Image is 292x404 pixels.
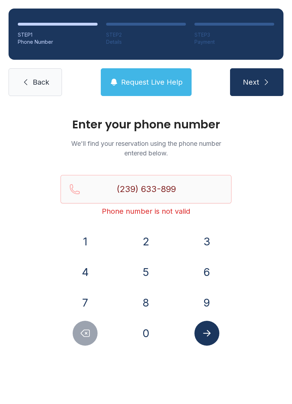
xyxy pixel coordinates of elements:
span: Back [33,77,49,87]
button: Delete number [73,321,98,346]
div: Details [106,38,186,46]
input: Reservation phone number [61,175,231,203]
button: 0 [134,321,158,346]
button: Submit lookup form [194,321,219,346]
span: Next [243,77,259,87]
button: 7 [73,290,98,315]
div: Phone Number [18,38,98,46]
p: We'll find your reservation using the phone number entered below. [61,139,231,158]
button: 2 [134,229,158,254]
div: STEP 1 [18,31,98,38]
button: 4 [73,260,98,285]
button: 6 [194,260,219,285]
button: 9 [194,290,219,315]
h1: Enter your phone number [61,119,231,130]
button: 5 [134,260,158,285]
button: 8 [134,290,158,315]
button: 1 [73,229,98,254]
div: STEP 3 [194,31,274,38]
div: STEP 2 [106,31,186,38]
span: Request Live Help [121,77,183,87]
button: 3 [194,229,219,254]
div: Payment [194,38,274,46]
div: Phone number is not valid [61,206,231,216]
